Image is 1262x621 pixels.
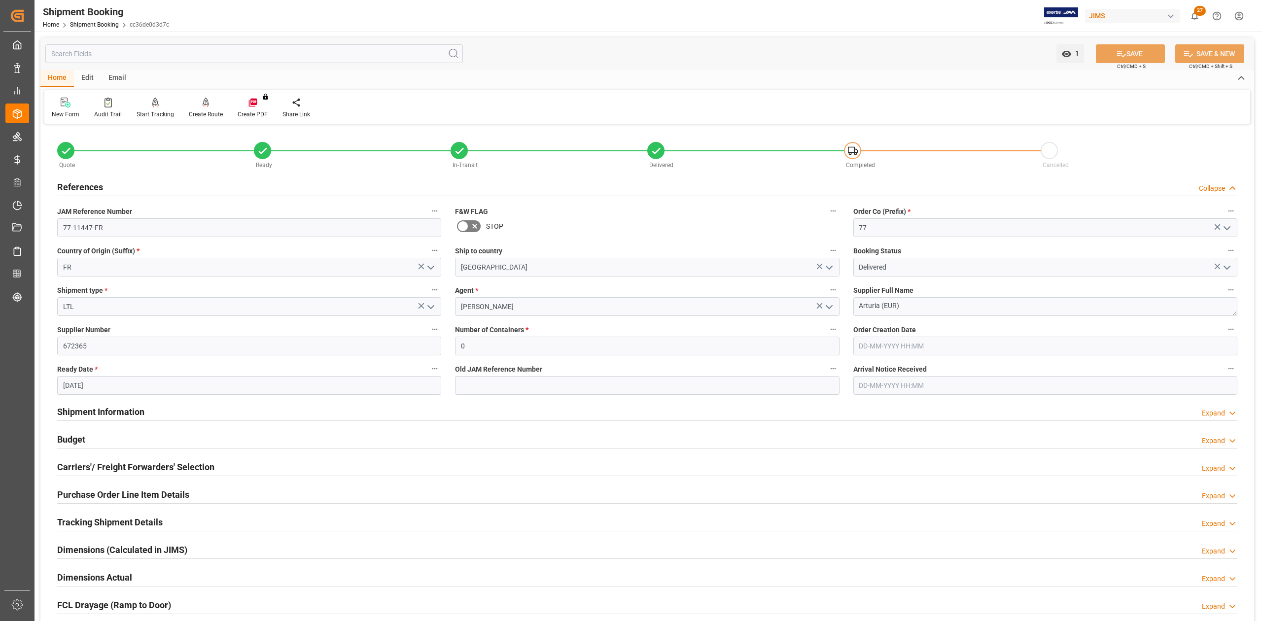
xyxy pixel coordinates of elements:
[1085,6,1184,25] button: JIMS
[1225,323,1237,336] button: Order Creation Date
[1117,63,1146,70] span: Ctrl/CMD + S
[1202,463,1225,474] div: Expand
[486,221,503,232] span: STOP
[1056,44,1084,63] button: open menu
[853,337,1237,355] input: DD-MM-YYYY HH:MM
[1225,283,1237,296] button: Supplier Full Name
[1044,7,1078,25] img: Exertis%20JAM%20-%20Email%20Logo.jpg_1722504956.jpg
[455,364,542,375] span: Old JAM Reference Number
[428,283,441,296] button: Shipment type *
[57,571,132,584] h2: Dimensions Actual
[1072,49,1079,57] span: 1
[428,362,441,375] button: Ready Date *
[846,162,875,169] span: Completed
[57,460,214,474] h2: Carriers'/ Freight Forwarders' Selection
[455,285,478,296] span: Agent
[101,70,134,87] div: Email
[57,285,107,296] span: Shipment type
[1043,162,1069,169] span: Cancelled
[428,205,441,217] button: JAM Reference Number
[57,376,441,395] input: DD-MM-YYYY
[453,162,478,169] span: In-Transit
[94,110,122,119] div: Audit Trail
[853,246,901,256] span: Booking Status
[853,297,1237,316] textarea: Arturia (EUR)
[57,325,110,335] span: Supplier Number
[853,207,911,217] span: Order Co (Prefix)
[1219,220,1233,236] button: open menu
[1202,518,1225,529] div: Expand
[1189,63,1232,70] span: Ctrl/CMD + Shift + S
[59,162,75,169] span: Quote
[1225,205,1237,217] button: Order Co (Prefix) *
[649,162,673,169] span: Delivered
[827,283,840,296] button: Agent *
[70,21,119,28] a: Shipment Booking
[455,246,502,256] span: Ship to country
[1199,183,1225,194] div: Collapse
[423,260,438,275] button: open menu
[428,244,441,257] button: Country of Origin (Suffix) *
[1202,574,1225,584] div: Expand
[1202,546,1225,556] div: Expand
[1225,244,1237,257] button: Booking Status
[57,488,189,501] h2: Purchase Order Line Item Details
[455,207,488,217] span: F&W FLAG
[57,180,103,194] h2: References
[853,364,927,375] span: Arrival Notice Received
[57,405,144,418] h2: Shipment Information
[821,299,836,314] button: open menu
[1202,601,1225,612] div: Expand
[40,70,74,87] div: Home
[1219,260,1233,275] button: open menu
[189,110,223,119] div: Create Route
[57,543,187,556] h2: Dimensions (Calculated in JIMS)
[43,21,59,28] a: Home
[827,205,840,217] button: F&W FLAG
[821,260,836,275] button: open menu
[57,364,98,375] span: Ready Date
[74,70,101,87] div: Edit
[137,110,174,119] div: Start Tracking
[1202,408,1225,418] div: Expand
[45,44,463,63] input: Search Fields
[1184,5,1206,27] button: show 27 new notifications
[423,299,438,314] button: open menu
[57,258,441,276] input: Type to search/select
[853,285,913,296] span: Supplier Full Name
[1202,436,1225,446] div: Expand
[1175,44,1244,63] button: SAVE & NEW
[57,246,140,256] span: Country of Origin (Suffix)
[52,110,79,119] div: New Form
[57,598,171,612] h2: FCL Drayage (Ramp to Door)
[57,433,85,446] h2: Budget
[827,244,840,257] button: Ship to country
[827,323,840,336] button: Number of Containers *
[43,4,169,19] div: Shipment Booking
[57,516,163,529] h2: Tracking Shipment Details
[1085,9,1180,23] div: JIMS
[455,325,528,335] span: Number of Containers
[1194,6,1206,16] span: 27
[853,325,916,335] span: Order Creation Date
[282,110,310,119] div: Share Link
[57,207,132,217] span: JAM Reference Number
[827,362,840,375] button: Old JAM Reference Number
[853,376,1237,395] input: DD-MM-YYYY HH:MM
[1225,362,1237,375] button: Arrival Notice Received
[1096,44,1165,63] button: SAVE
[256,162,272,169] span: Ready
[428,323,441,336] button: Supplier Number
[1206,5,1228,27] button: Help Center
[1202,491,1225,501] div: Expand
